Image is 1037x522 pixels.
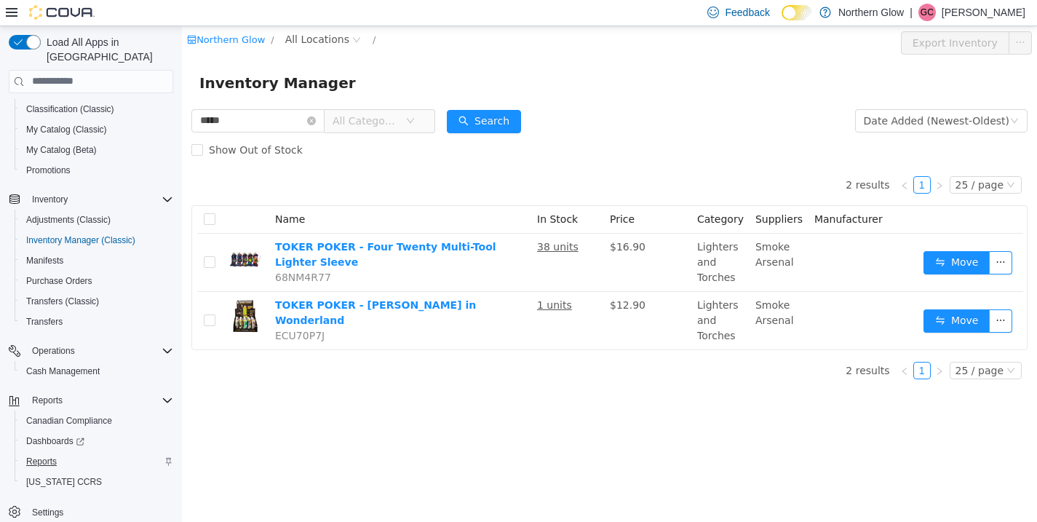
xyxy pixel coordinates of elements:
[26,342,81,360] button: Operations
[20,100,120,118] a: Classification (Classic)
[732,336,748,352] a: 1
[21,118,127,130] span: Show Out of Stock
[573,187,621,199] span: Suppliers
[827,5,850,28] button: icon: ellipsis
[26,124,107,135] span: My Catalog (Classic)
[742,225,808,248] button: icon: swapMove
[731,150,749,167] li: 1
[32,345,75,357] span: Operations
[774,151,822,167] div: 25 / page
[5,8,83,19] a: icon: shopNorthern Glow
[20,363,173,380] span: Cash Management
[20,162,173,179] span: Promotions
[742,283,808,307] button: icon: swapMove
[749,336,766,353] li: Next Page
[921,4,934,21] span: GC
[20,412,118,430] a: Canadian Compliance
[664,150,707,167] li: 2 results
[15,361,179,381] button: Cash Management
[428,273,464,285] span: $12.90
[29,5,95,20] img: Cova
[20,252,173,269] span: Manifests
[26,165,71,176] span: Promotions
[26,191,173,208] span: Inventory
[355,187,396,199] span: In Stock
[15,160,179,181] button: Promotions
[807,225,830,248] button: icon: ellipsis
[428,215,464,226] span: $16.90
[15,312,179,332] button: Transfers
[573,215,612,242] span: Smoke Arsenal
[20,232,173,249] span: Inventory Manager (Classic)
[355,215,397,226] u: 38 units
[15,451,179,472] button: Reports
[32,395,63,406] span: Reports
[93,187,123,199] span: Name
[15,140,179,160] button: My Catalog (Beta)
[32,194,68,205] span: Inventory
[428,187,453,199] span: Price
[26,296,99,307] span: Transfers (Classic)
[838,4,904,21] p: Northern Glow
[782,5,812,20] input: Dark Mode
[509,266,568,323] td: Lighters and Torches
[15,472,179,492] button: [US_STATE] CCRS
[732,151,748,167] a: 1
[26,103,114,115] span: Classification (Classic)
[15,119,179,140] button: My Catalog (Classic)
[20,293,173,310] span: Transfers (Classic)
[3,390,179,411] button: Reports
[89,8,92,19] span: /
[20,272,173,290] span: Purchase Orders
[731,336,749,353] li: 1
[664,336,707,353] li: 2 results
[20,313,173,331] span: Transfers
[942,4,1025,21] p: [PERSON_NAME]
[828,90,837,100] i: icon: down
[20,121,113,138] a: My Catalog (Classic)
[725,5,769,20] span: Feedback
[20,141,103,159] a: My Catalog (Beta)
[573,273,612,300] span: Smoke Arsenal
[26,392,173,409] span: Reports
[632,187,701,199] span: Manufacturer
[3,501,179,522] button: Settings
[718,341,727,349] i: icon: left
[15,250,179,271] button: Manifests
[20,363,106,380] a: Cash Management
[20,162,76,179] a: Promotions
[718,155,727,164] i: icon: left
[20,211,116,229] a: Adjustments (Classic)
[753,341,762,349] i: icon: right
[807,283,830,307] button: icon: ellipsis
[20,121,173,138] span: My Catalog (Classic)
[355,273,390,285] u: 1 units
[20,272,98,290] a: Purchase Orders
[125,90,134,99] i: icon: close-circle
[26,435,84,447] span: Dashboards
[15,411,179,431] button: Canadian Compliance
[3,189,179,210] button: Inventory
[26,342,173,360] span: Operations
[103,5,167,21] span: All Locations
[910,4,913,21] p: |
[20,293,105,310] a: Transfers (Classic)
[26,234,135,246] span: Inventory Manager (Classic)
[20,141,173,159] span: My Catalog (Beta)
[93,273,294,300] a: TOKER POKER - [PERSON_NAME] in Wonderland
[15,210,179,230] button: Adjustments (Classic)
[191,8,194,19] span: /
[20,432,90,450] a: Dashboards
[26,214,111,226] span: Adjustments (Classic)
[3,341,179,361] button: Operations
[26,502,173,521] span: Settings
[26,415,112,427] span: Canadian Compliance
[26,392,68,409] button: Reports
[20,313,68,331] a: Transfers
[682,84,827,106] div: Date Added (Newest-Oldest)
[749,150,766,167] li: Next Page
[20,473,108,491] a: [US_STATE] CCRS
[15,271,179,291] button: Purchase Orders
[753,155,762,164] i: icon: right
[719,5,827,28] button: Export Inventory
